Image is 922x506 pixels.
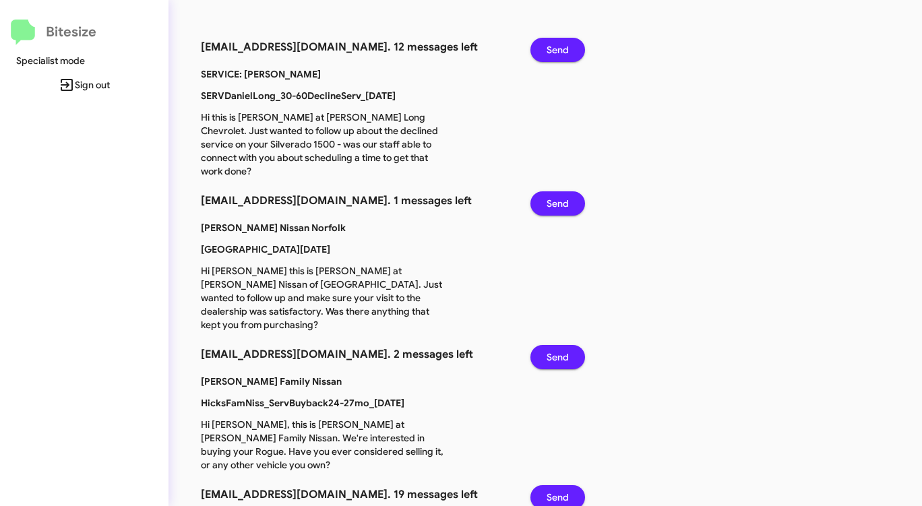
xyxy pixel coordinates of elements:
[201,191,510,210] h3: [EMAIL_ADDRESS][DOMAIN_NAME]. 1 messages left
[201,485,510,504] h3: [EMAIL_ADDRESS][DOMAIN_NAME]. 19 messages left
[201,90,396,102] b: SERVDanielLong_30-60DeclineServ_[DATE]
[530,191,585,216] button: Send
[530,38,585,62] button: Send
[547,345,569,369] span: Send
[11,73,158,97] span: Sign out
[201,397,404,409] b: HicksFamNiss_ServBuyback24-27mo_[DATE]
[530,345,585,369] button: Send
[201,68,321,80] b: SERVICE: [PERSON_NAME]
[547,191,569,216] span: Send
[191,264,454,331] p: Hi [PERSON_NAME] this is [PERSON_NAME] at [PERSON_NAME] Nissan of [GEOGRAPHIC_DATA]. Just wanted ...
[201,38,510,57] h3: [EMAIL_ADDRESS][DOMAIN_NAME]. 12 messages left
[201,375,342,387] b: [PERSON_NAME] Family Nissan
[191,418,454,472] p: Hi [PERSON_NAME], this is [PERSON_NAME] at [PERSON_NAME] Family Nissan. We're interested in buyin...
[201,345,510,364] h3: [EMAIL_ADDRESS][DOMAIN_NAME]. 2 messages left
[191,110,454,178] p: Hi this is [PERSON_NAME] at [PERSON_NAME] Long Chevrolet. Just wanted to follow up about the decl...
[201,222,346,234] b: [PERSON_NAME] Nissan Norfolk
[11,20,96,45] a: Bitesize
[547,38,569,62] span: Send
[201,243,330,255] b: [GEOGRAPHIC_DATA][DATE]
